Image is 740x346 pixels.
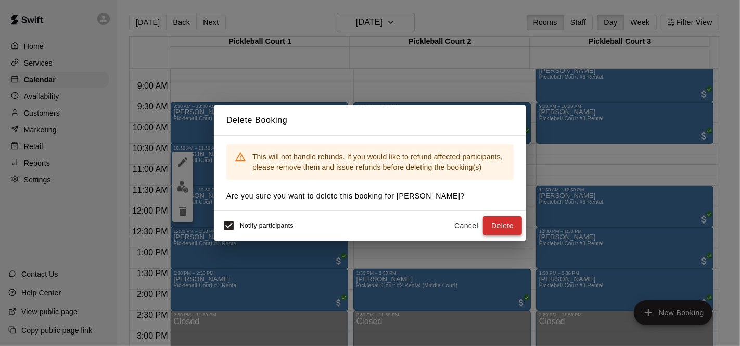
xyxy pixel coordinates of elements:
[226,191,514,202] p: Are you sure you want to delete this booking for [PERSON_NAME] ?
[240,222,294,229] span: Notify participants
[252,147,505,177] div: This will not handle refunds. If you would like to refund affected participants, please remove th...
[214,105,526,135] h2: Delete Booking
[450,216,483,236] button: Cancel
[483,216,522,236] button: Delete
